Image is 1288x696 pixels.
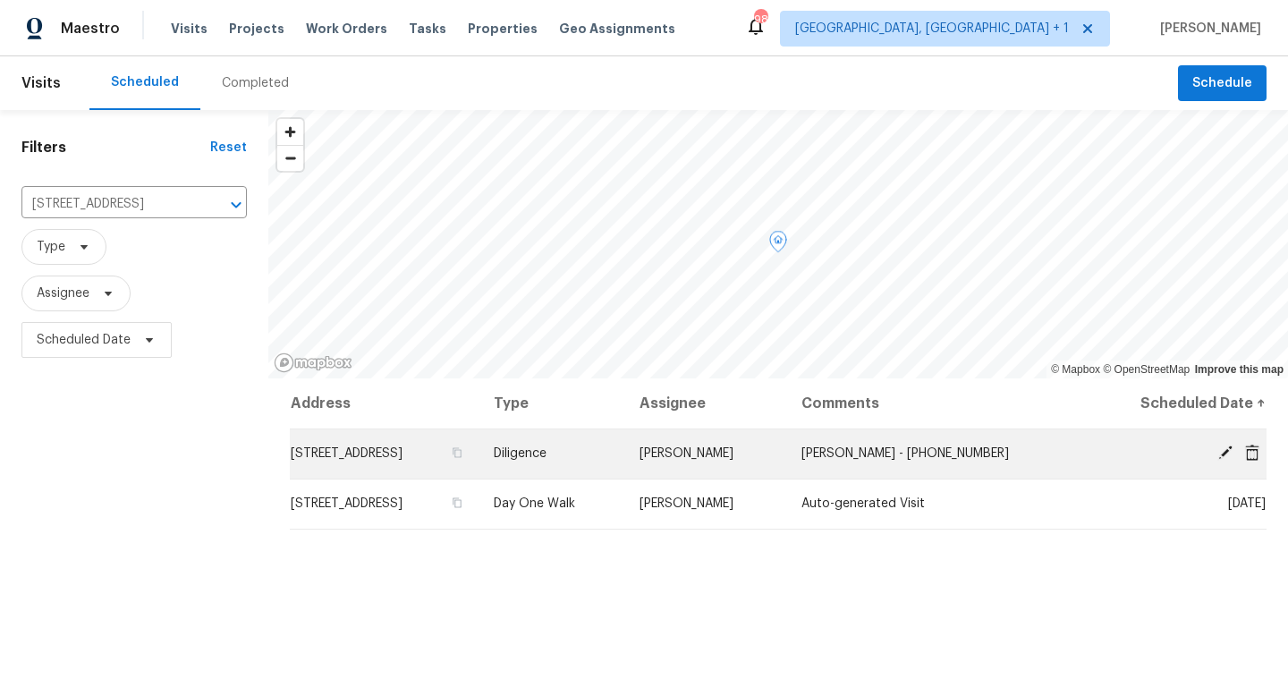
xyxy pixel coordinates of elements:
[268,110,1288,378] canvas: Map
[1192,72,1252,95] span: Schedule
[37,331,131,349] span: Scheduled Date
[21,139,210,157] h1: Filters
[795,20,1069,38] span: [GEOGRAPHIC_DATA], [GEOGRAPHIC_DATA] + 1
[769,231,787,259] div: Map marker
[111,73,179,91] div: Scheduled
[1212,445,1239,461] span: Edit
[291,447,402,460] span: [STREET_ADDRESS]
[625,378,787,429] th: Assignee
[640,497,733,510] span: [PERSON_NAME]
[449,445,465,461] button: Copy Address
[449,495,465,511] button: Copy Address
[494,497,575,510] span: Day One Walk
[1103,363,1190,376] a: OpenStreetMap
[409,22,446,35] span: Tasks
[787,378,1080,429] th: Comments
[274,352,352,373] a: Mapbox homepage
[229,20,284,38] span: Projects
[1195,363,1284,376] a: Improve this map
[479,378,625,429] th: Type
[801,497,925,510] span: Auto-generated Visit
[171,20,208,38] span: Visits
[277,146,303,171] span: Zoom out
[754,11,767,29] div: 98
[21,191,197,218] input: Search for an address...
[277,119,303,145] button: Zoom in
[1178,65,1267,102] button: Schedule
[494,447,547,460] span: Diligence
[37,238,65,256] span: Type
[801,447,1009,460] span: [PERSON_NAME] - [PHONE_NUMBER]
[210,139,247,157] div: Reset
[222,74,289,92] div: Completed
[1239,445,1266,461] span: Cancel
[1051,363,1100,376] a: Mapbox
[1080,378,1267,429] th: Scheduled Date ↑
[21,64,61,103] span: Visits
[306,20,387,38] span: Work Orders
[559,20,675,38] span: Geo Assignments
[37,284,89,302] span: Assignee
[1228,497,1266,510] span: [DATE]
[468,20,538,38] span: Properties
[640,447,733,460] span: [PERSON_NAME]
[61,20,120,38] span: Maestro
[290,378,479,429] th: Address
[1153,20,1261,38] span: [PERSON_NAME]
[277,145,303,171] button: Zoom out
[291,497,402,510] span: [STREET_ADDRESS]
[224,192,249,217] button: Open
